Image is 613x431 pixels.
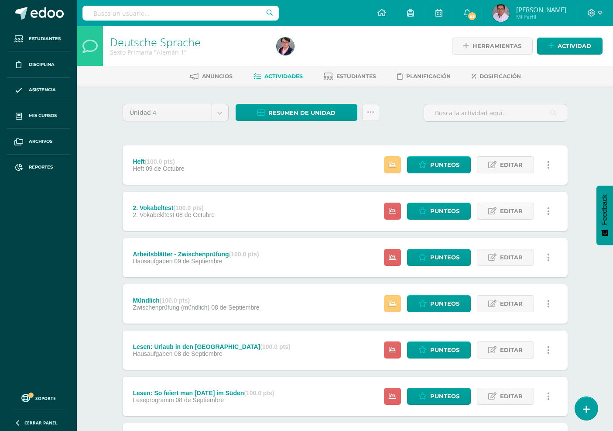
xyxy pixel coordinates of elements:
a: Estudiantes [324,69,376,83]
a: Unidad 4 [123,104,228,121]
a: Dosificación [472,69,521,83]
a: Resumen de unidad [236,104,357,121]
span: 09 de Octubre [146,165,185,172]
div: Lesen: So feiert man [DATE] im Süden [133,390,274,397]
span: Mis cursos [29,112,57,119]
strong: (100.0 pts) [229,251,259,258]
a: Punteos [407,295,471,312]
span: 53 [467,11,477,21]
strong: (100.0 pts) [160,297,190,304]
span: Estudiantes [336,73,376,79]
span: Disciplina [29,61,55,68]
span: Editar [500,342,523,358]
a: Anuncios [190,69,233,83]
span: Asistencia [29,86,56,93]
strong: (100.0 pts) [174,204,204,211]
span: 08 de Septiembre [175,397,224,403]
span: Estudiantes [29,35,61,42]
span: Editar [500,388,523,404]
span: Heft [133,165,144,172]
span: Feedback [601,194,609,225]
span: Editar [500,296,523,312]
span: Hausaufgaben [133,350,172,357]
div: Mündlich [133,297,259,304]
span: Punteos [430,296,459,312]
span: Actividades [264,73,303,79]
span: Unidad 4 [130,104,205,121]
span: Punteos [430,388,459,404]
span: Hausaufgaben [133,258,172,265]
span: Editar [500,203,523,219]
strong: (100.0 pts) [244,390,274,397]
h1: Deutsche Sprache [110,36,266,48]
a: Asistencia [7,78,70,103]
span: Leseprogramm [133,397,174,403]
span: Punteos [430,157,459,173]
input: Busca un usuario... [82,6,279,21]
span: 08 de Octubre [176,211,215,218]
span: Editar [500,157,523,173]
span: Punteos [430,203,459,219]
span: Zwischenprüfung (mündlich) [133,304,209,311]
span: Cerrar panel [24,420,58,426]
strong: (100.0 pts) [145,158,175,165]
a: Actividad [537,38,603,55]
span: Actividad [558,38,591,54]
span: [PERSON_NAME] [516,5,566,14]
span: Reportes [29,164,53,171]
a: Punteos [407,156,471,173]
a: Actividades [253,69,303,83]
div: Arbeitsblätter - Zwischenprüfung [133,251,259,258]
span: Planificación [406,73,451,79]
strong: (100.0 pts) [260,343,290,350]
span: Archivos [29,138,52,145]
a: Punteos [407,341,471,359]
span: 08 de Septiembre [174,350,223,357]
span: Mi Perfil [516,13,566,21]
a: Punteos [407,203,471,220]
a: Disciplina [7,52,70,78]
span: Anuncios [202,73,233,79]
a: Deutsche Sprache [110,34,201,49]
span: Punteos [430,249,459,265]
a: Planificación [397,69,451,83]
a: Punteos [407,388,471,405]
span: 09 de Septiembre [174,258,223,265]
a: Reportes [7,155,70,180]
div: 2. Vokabeltest [133,204,215,211]
a: Soporte [10,392,66,403]
div: Heft [133,158,184,165]
a: Herramientas [452,38,533,55]
a: Punteos [407,249,471,266]
a: Estudiantes [7,26,70,52]
input: Busca la actividad aquí... [424,104,567,121]
div: Sexto Primaria 'Alemán 1' [110,48,266,56]
span: 2. Vokabekltest [133,211,174,218]
span: Soporte [35,395,56,401]
img: 3d5d3fbbf55797b71de552028b9912e0.png [277,38,294,55]
a: Mis cursos [7,103,70,129]
div: Lesen: Urlaub in den [GEOGRAPHIC_DATA] [133,343,290,350]
span: Herramientas [473,38,521,54]
button: Feedback - Mostrar encuesta [596,186,613,245]
span: Resumen de unidad [268,105,336,121]
span: Punteos [430,342,459,358]
span: Dosificación [479,73,521,79]
span: Editar [500,249,523,265]
span: 08 de Septiembre [211,304,260,311]
a: Archivos [7,129,70,155]
img: 9521831b7eb62fd0ab6b39a80c4a7782.png [492,4,510,22]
